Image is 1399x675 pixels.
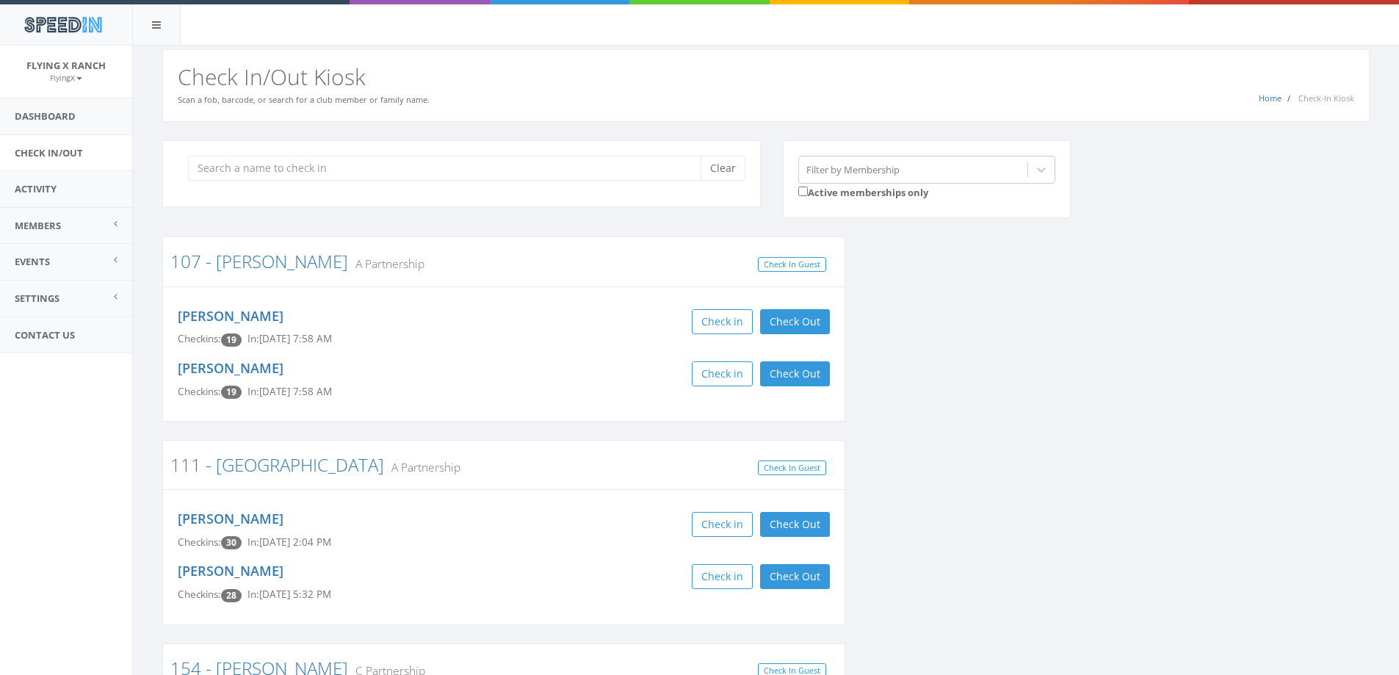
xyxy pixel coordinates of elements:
[178,535,221,549] span: Checkins:
[760,512,830,537] button: Check Out
[221,333,242,347] span: Checkin count
[247,385,332,398] span: In: [DATE] 7:58 AM
[692,564,753,589] button: Check in
[50,71,82,84] a: FlyingX
[178,65,1354,89] h2: Check In/Out Kiosk
[758,461,826,476] a: Check In Guest
[178,359,283,377] a: [PERSON_NAME]
[178,385,221,398] span: Checkins:
[26,59,106,72] span: Flying X Ranch
[15,328,75,342] span: Contact Us
[178,307,283,325] a: [PERSON_NAME]
[221,589,242,602] span: Checkin count
[221,536,242,549] span: Checkin count
[247,535,331,549] span: In: [DATE] 2:04 PM
[15,255,50,268] span: Events
[701,156,745,181] button: Clear
[178,562,283,580] a: [PERSON_NAME]
[178,332,221,345] span: Checkins:
[170,249,348,273] a: 107 - [PERSON_NAME]
[798,187,808,196] input: Active memberships only
[15,292,59,305] span: Settings
[806,162,900,176] div: Filter by Membership
[760,361,830,386] button: Check Out
[178,510,283,527] a: [PERSON_NAME]
[1298,93,1354,104] span: Check-In Kiosk
[798,184,928,200] label: Active memberships only
[178,588,221,601] span: Checkins:
[17,11,109,38] img: speedin_logo.png
[692,309,753,334] button: Check in
[384,459,460,475] small: A Partnership
[1259,93,1281,104] a: Home
[692,512,753,537] button: Check in
[188,156,712,181] input: Search a name to check in
[178,94,430,105] small: Scan a fob, barcode, or search for a club member or family name.
[247,588,331,601] span: In: [DATE] 5:32 PM
[170,452,384,477] a: 111 - [GEOGRAPHIC_DATA]
[758,257,826,272] a: Check In Guest
[760,309,830,334] button: Check Out
[50,73,82,83] small: FlyingX
[348,256,424,272] small: A Partnership
[221,386,242,399] span: Checkin count
[692,361,753,386] button: Check in
[15,219,61,232] span: Members
[247,332,332,345] span: In: [DATE] 7:58 AM
[760,564,830,589] button: Check Out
